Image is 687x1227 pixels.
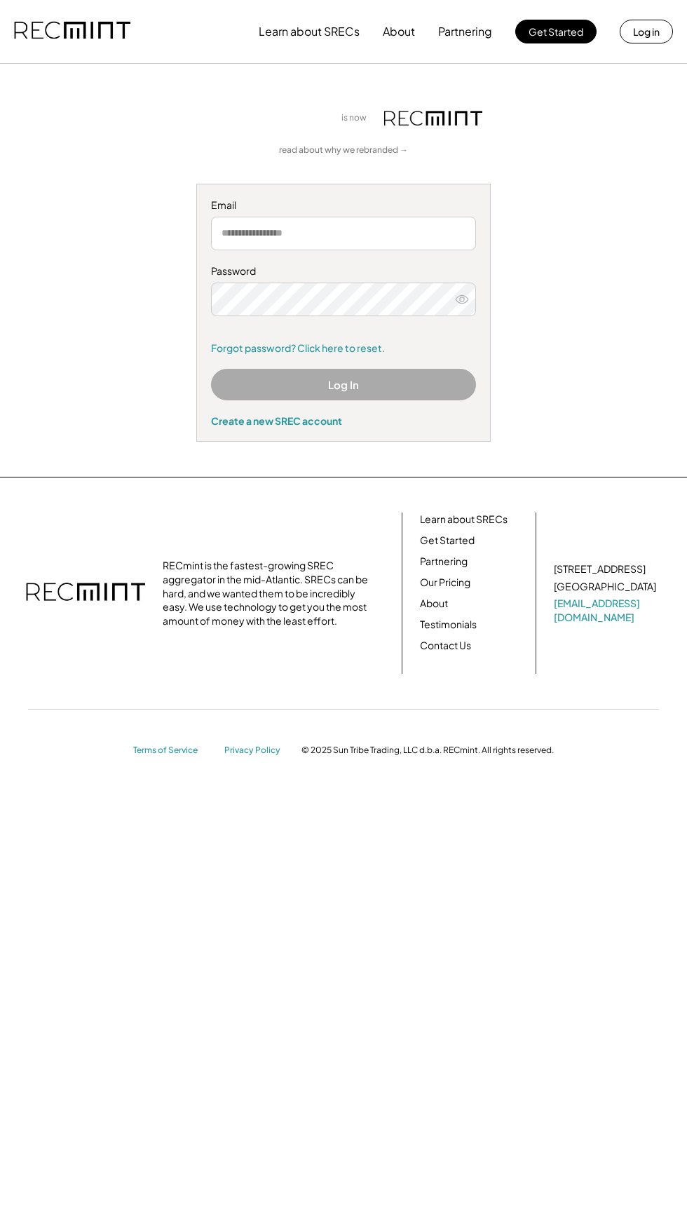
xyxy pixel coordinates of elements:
[14,8,130,55] img: recmint-logotype%403x.png
[420,513,508,527] a: Learn about SRECs
[420,576,470,590] a: Our Pricing
[211,341,476,355] a: Forgot password? Click here to reset.
[338,112,377,124] div: is now
[26,569,145,618] img: recmint-logotype%403x.png
[383,18,415,46] button: About
[420,597,448,611] a: About
[133,745,210,757] a: Terms of Service
[384,111,482,126] img: recmint-logotype%403x.png
[211,369,476,400] button: Log In
[515,20,597,43] button: Get Started
[420,534,475,548] a: Get Started
[211,414,476,427] div: Create a new SREC account
[420,639,471,653] a: Contact Us
[301,745,554,756] div: © 2025 Sun Tribe Trading, LLC d.b.a. RECmint. All rights reserved.
[420,618,477,632] a: Testimonials
[163,559,373,628] div: RECmint is the fastest-growing SREC aggregator in the mid-Atlantic. SRECs can be hard, and we wan...
[211,198,476,212] div: Email
[438,18,492,46] button: Partnering
[259,18,360,46] button: Learn about SRECs
[420,555,468,569] a: Partnering
[211,264,476,278] div: Password
[279,144,408,156] a: read about why we rebranded →
[224,745,287,757] a: Privacy Policy
[554,597,659,624] a: [EMAIL_ADDRESS][DOMAIN_NAME]
[554,580,656,594] div: [GEOGRAPHIC_DATA]
[205,99,331,137] img: yH5BAEAAAAALAAAAAABAAEAAAIBRAA7
[620,20,673,43] button: Log in
[554,562,646,576] div: [STREET_ADDRESS]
